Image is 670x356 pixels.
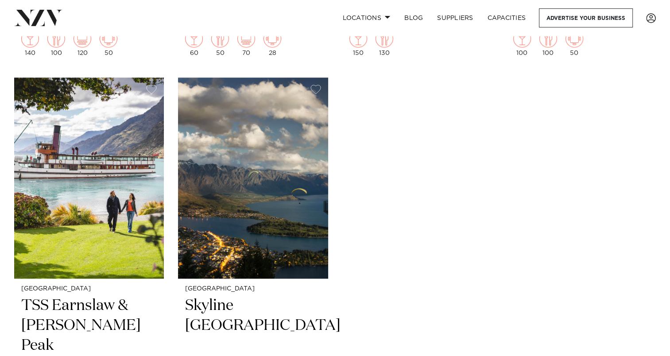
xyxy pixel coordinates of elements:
div: 60 [185,30,203,56]
img: cocktail.png [349,30,367,47]
img: theatre.png [237,30,255,47]
small: [GEOGRAPHIC_DATA] [185,286,321,292]
img: meeting.png [263,30,281,47]
div: 28 [263,30,281,56]
div: 120 [74,30,91,56]
img: cocktail.png [21,30,39,47]
div: 150 [349,30,367,56]
h2: Skyline [GEOGRAPHIC_DATA] [185,296,321,356]
div: 50 [211,30,229,56]
img: dining.png [211,30,229,47]
h2: TSS Earnslaw & [PERSON_NAME] Peak [21,296,157,356]
img: theatre.png [74,30,91,47]
img: meeting.png [565,30,583,47]
div: 100 [513,30,531,56]
img: cocktail.png [513,30,531,47]
div: 50 [100,30,117,56]
div: 70 [237,30,255,56]
img: dining.png [376,30,393,47]
div: 50 [565,30,583,56]
a: Capacities [480,8,533,27]
a: Advertise your business [539,8,633,27]
div: 100 [47,30,65,56]
img: meeting.png [100,30,117,47]
img: dining.png [539,30,557,47]
img: cocktail.png [185,30,203,47]
a: SUPPLIERS [430,8,480,27]
a: Locations [335,8,397,27]
a: BLOG [397,8,430,27]
div: 140 [21,30,39,56]
div: 130 [376,30,393,56]
img: dining.png [47,30,65,47]
small: [GEOGRAPHIC_DATA] [21,286,157,292]
img: nzv-logo.png [14,10,62,26]
div: 100 [539,30,557,56]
